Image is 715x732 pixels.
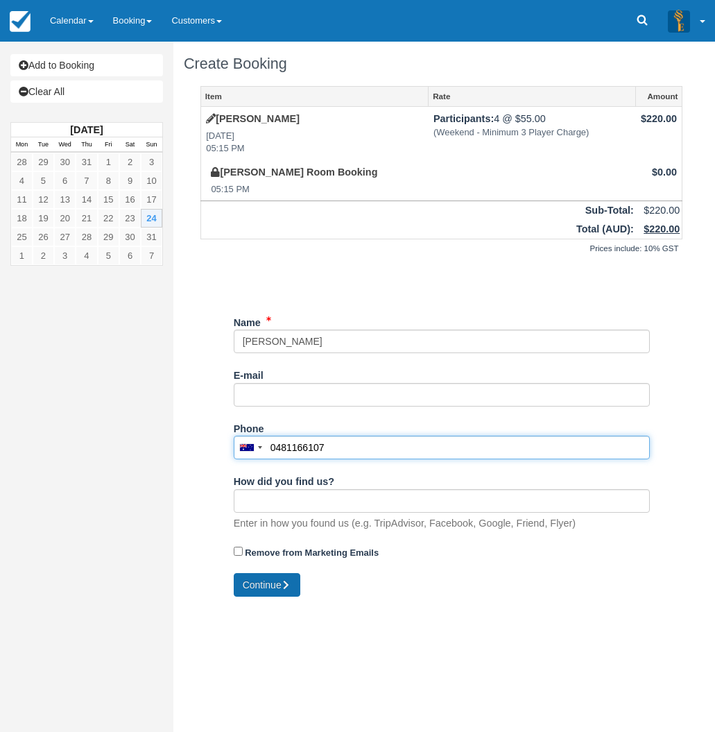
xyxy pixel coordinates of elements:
h1: Create Booking [184,56,699,72]
a: 14 [76,190,97,209]
a: Add to Booking [10,54,163,76]
a: Item [201,87,428,106]
strong: Participants [433,113,494,124]
td: $220.00 [636,201,682,220]
td: $0.00 [636,160,682,201]
a: 18 [11,209,33,228]
td: 4 @ $55.00 [429,107,636,160]
a: 10 [141,171,162,190]
p: Enter in how you found us (e.g. TripAdvisor, Facebook, Google, Friend, Flyer) [234,516,576,531]
a: 6 [54,171,76,190]
em: (Weekend - Minimum 3 Player Charge) [433,126,631,139]
a: 28 [76,228,97,246]
strong: [DATE] [70,124,103,135]
th: Wed [54,137,76,153]
a: 20 [54,209,76,228]
a: 19 [33,209,54,228]
a: 5 [33,171,54,190]
th: Fri [98,137,119,153]
a: 8 [98,171,119,190]
a: 24 [141,209,162,228]
label: Phone [234,417,264,436]
th: Sat [119,137,141,153]
th: Sun [141,137,162,153]
div: Australia: +61 [234,436,266,459]
a: 12 [33,190,54,209]
em: 05:15 PM [211,183,423,196]
a: [PERSON_NAME] [206,113,300,124]
a: 23 [119,209,141,228]
a: 25 [11,228,33,246]
td: $220.00 [636,107,682,160]
a: 3 [54,246,76,265]
a: 30 [54,153,76,171]
th: Tue [33,137,54,153]
a: 27 [54,228,76,246]
a: 3 [141,153,162,171]
a: 17 [141,190,162,209]
label: How did you find us? [234,470,335,489]
a: 4 [76,246,97,265]
a: 22 [98,209,119,228]
a: 4 [11,171,33,190]
a: 11 [11,190,33,209]
a: 21 [76,209,97,228]
a: 9 [119,171,141,190]
a: Clear All [10,80,163,103]
a: 7 [141,246,162,265]
input: Remove from Marketing Emails [234,547,243,556]
a: 5 [98,246,119,265]
a: 31 [76,153,97,171]
a: 31 [141,228,162,246]
img: checkfront-main-nav-mini-logo.png [10,11,31,32]
em: [DATE] 05:15 PM [206,130,423,155]
a: 1 [98,153,119,171]
a: 30 [119,228,141,246]
strong: Total ( ): [576,223,634,235]
a: 7 [76,171,97,190]
label: Name [234,311,261,330]
a: Rate [429,87,635,106]
u: $220.00 [644,223,680,235]
strong: Remove from Marketing Emails [245,547,379,558]
a: [PERSON_NAME] Room Booking [211,167,377,178]
a: Amount [636,87,682,106]
a: 16 [119,190,141,209]
th: Thu [76,137,97,153]
label: E-mail [234,364,264,383]
a: 29 [98,228,119,246]
a: 2 [119,153,141,171]
strong: Sub-Total: [585,205,634,216]
a: 2 [33,246,54,265]
a: 15 [98,190,119,209]
th: Mon [11,137,33,153]
button: Continue [234,573,300,597]
a: 1 [11,246,33,265]
a: 6 [119,246,141,265]
div: Prices include: 10% GST [200,239,682,259]
a: 13 [54,190,76,209]
a: 29 [33,153,54,171]
span: AUD [605,223,627,235]
a: 26 [33,228,54,246]
img: A3 [668,10,690,32]
a: 28 [11,153,33,171]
